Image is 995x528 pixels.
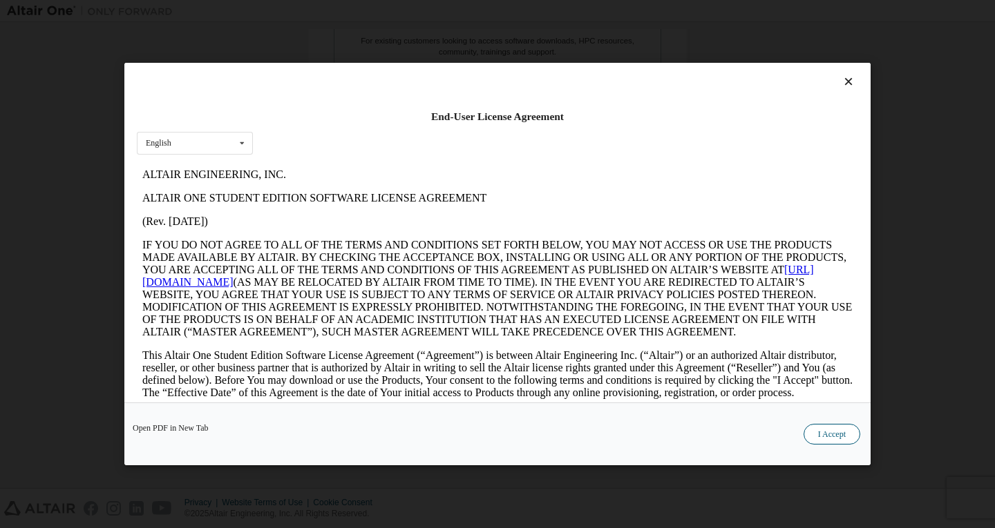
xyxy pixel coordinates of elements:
p: IF YOU DO NOT AGREE TO ALL OF THE TERMS AND CONDITIONS SET FORTH BELOW, YOU MAY NOT ACCESS OR USE... [6,76,716,175]
button: I Accept [804,424,860,444]
p: ALTAIR ENGINEERING, INC. [6,6,716,18]
p: (Rev. [DATE]) [6,52,716,65]
div: English [146,139,171,147]
a: [URL][DOMAIN_NAME] [6,101,677,125]
p: This Altair One Student Edition Software License Agreement (“Agreement”) is between Altair Engine... [6,186,716,236]
div: End-User License Agreement [137,110,858,124]
a: Open PDF in New Tab [133,424,209,432]
p: ALTAIR ONE STUDENT EDITION SOFTWARE LICENSE AGREEMENT [6,29,716,41]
